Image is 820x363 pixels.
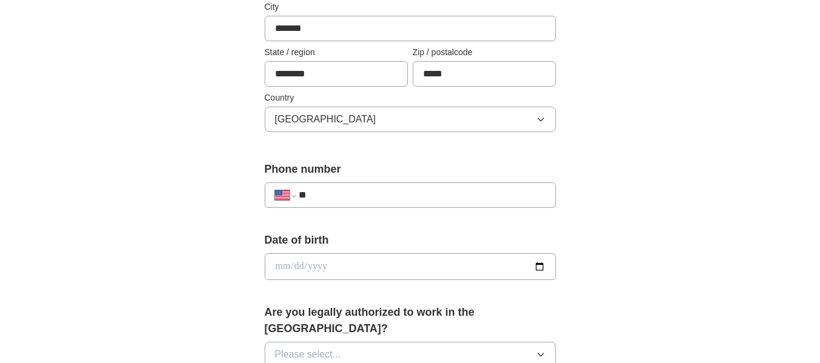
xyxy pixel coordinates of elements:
[275,347,341,362] span: Please select...
[265,304,556,337] label: Are you legally authorized to work in the [GEOGRAPHIC_DATA]?
[265,232,556,248] label: Date of birth
[275,112,376,127] span: [GEOGRAPHIC_DATA]
[265,161,556,178] label: Phone number
[265,92,556,104] label: Country
[265,46,408,59] label: State / region
[413,46,556,59] label: Zip / postalcode
[265,107,556,132] button: [GEOGRAPHIC_DATA]
[265,1,556,13] label: City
